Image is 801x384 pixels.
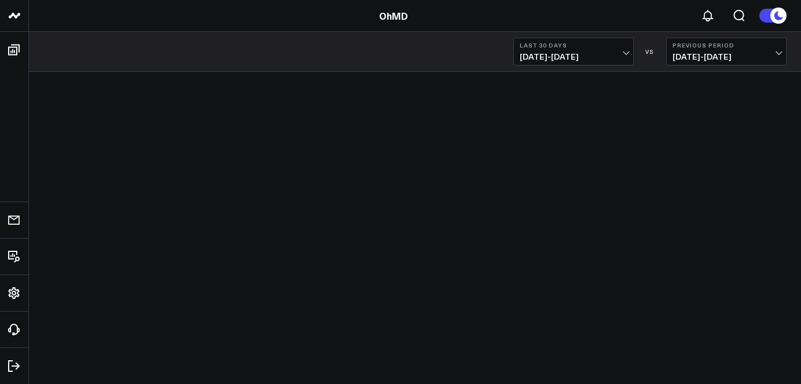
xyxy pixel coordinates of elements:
[666,38,787,65] button: Previous Period[DATE]-[DATE]
[379,9,408,22] a: OhMD
[520,52,627,61] span: [DATE] - [DATE]
[513,38,634,65] button: Last 30 Days[DATE]-[DATE]
[673,52,780,61] span: [DATE] - [DATE]
[640,48,660,55] div: VS
[520,42,627,49] b: Last 30 Days
[673,42,780,49] b: Previous Period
